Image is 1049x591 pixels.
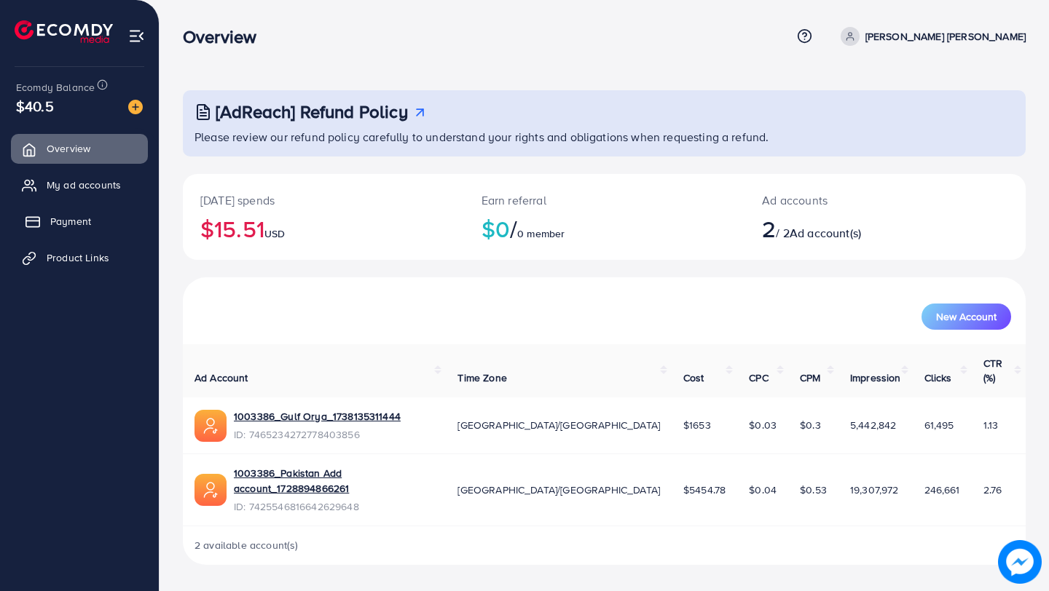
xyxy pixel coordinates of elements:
img: image [128,100,143,114]
span: New Account [936,312,997,322]
span: Clicks [924,370,952,385]
h2: $0 [482,215,728,242]
a: Overview [11,134,148,163]
span: $40.5 [16,95,54,116]
span: CTR (%) [983,356,1002,385]
img: logo [15,20,113,43]
span: CPC [749,370,768,385]
span: Time Zone [457,370,506,385]
span: $5454.78 [683,483,726,497]
p: Please review our refund policy carefully to understand your rights and obligations when requesti... [195,128,1017,146]
p: [DATE] spends [200,191,447,209]
span: 1.13 [983,418,999,432]
a: 1003386_Gulf Orya_1738135311444 [234,409,401,424]
span: Product Links [47,250,109,265]
img: ic-ads-acc.e4c84228.svg [195,474,227,506]
span: 2.76 [983,483,1002,497]
a: My ad accounts [11,170,148,199]
span: $0.03 [749,418,777,432]
img: image [1002,544,1038,580]
span: USD [264,226,285,241]
span: $0.04 [749,483,777,497]
h3: Overview [183,26,268,47]
span: Payment [50,214,91,229]
span: / [510,212,517,245]
span: 0 member [517,226,565,241]
span: [GEOGRAPHIC_DATA]/[GEOGRAPHIC_DATA] [457,483,660,497]
span: CPM [800,370,820,385]
a: [PERSON_NAME] [PERSON_NAME] [835,27,1026,46]
p: [PERSON_NAME] [PERSON_NAME] [865,28,1026,45]
span: Ad Account [195,370,248,385]
span: ID: 7465234272778403856 [234,427,401,442]
p: Ad accounts [762,191,938,209]
img: ic-ads-acc.e4c84228.svg [195,410,227,442]
span: $0.3 [800,418,821,432]
span: Ecomdy Balance [16,80,95,95]
button: New Account [922,304,1011,330]
span: Ad account(s) [790,225,861,241]
span: Overview [47,141,90,156]
span: Impression [850,370,901,385]
span: [GEOGRAPHIC_DATA]/[GEOGRAPHIC_DATA] [457,418,660,432]
span: 2 [762,212,776,245]
span: 5,442,842 [850,418,896,432]
span: 246,661 [924,483,960,497]
h3: [AdReach] Refund Policy [216,101,408,122]
span: My ad accounts [47,178,121,192]
h2: $15.51 [200,215,447,242]
img: menu [128,28,145,44]
a: 1003386_Pakistan Add account_1728894866261 [234,466,434,496]
span: $0.53 [800,483,827,497]
h2: / 2 [762,215,938,242]
span: 19,307,972 [850,483,899,497]
a: Payment [11,207,148,236]
span: Cost [683,370,704,385]
span: $1653 [683,418,711,432]
a: Product Links [11,243,148,272]
span: 61,495 [924,418,954,432]
p: Earn referral [482,191,728,209]
span: ID: 7425546816642629648 [234,499,434,514]
span: 2 available account(s) [195,538,299,552]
